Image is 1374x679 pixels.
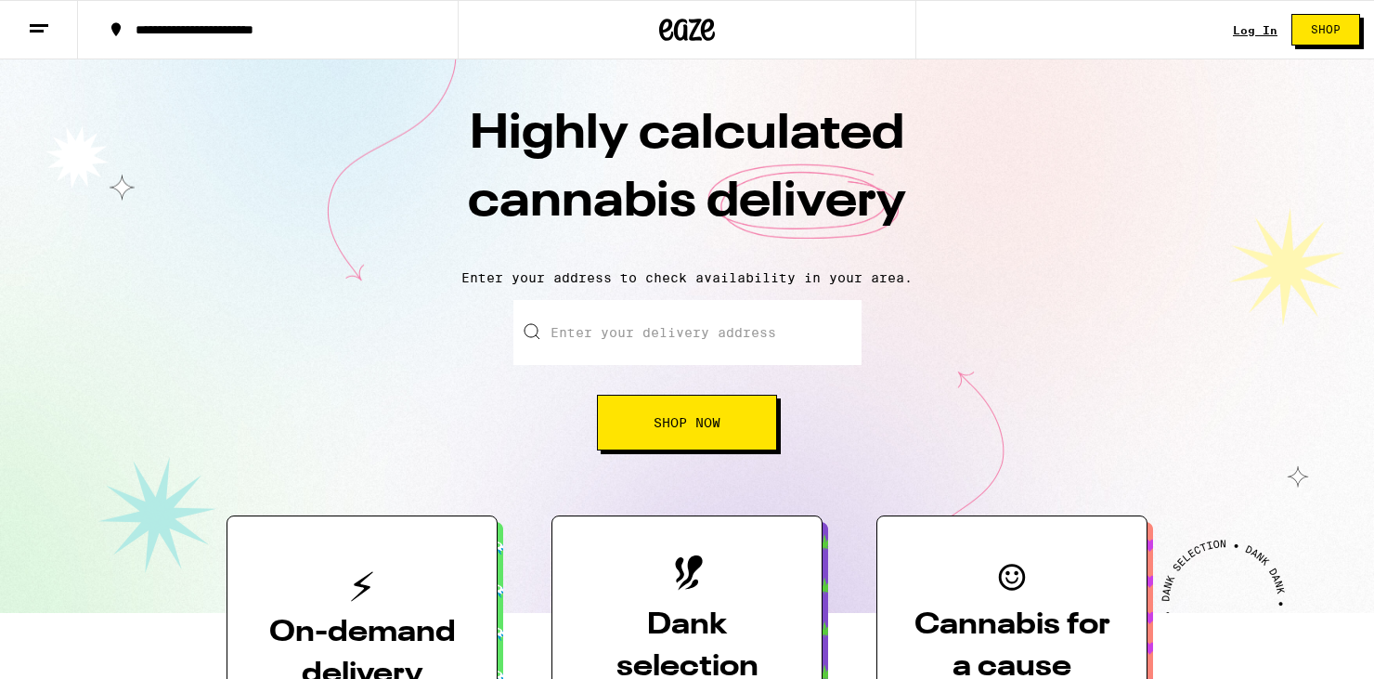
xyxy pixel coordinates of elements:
[362,101,1012,255] h1: Highly calculated cannabis delivery
[1277,14,1374,46] a: Shop
[1233,24,1277,36] a: Log In
[1311,24,1341,35] span: Shop
[19,270,1355,285] p: Enter your address to check availability in your area.
[513,300,862,365] input: Enter your delivery address
[1291,14,1360,46] button: Shop
[654,416,720,429] span: Shop Now
[597,395,777,450] button: Shop Now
